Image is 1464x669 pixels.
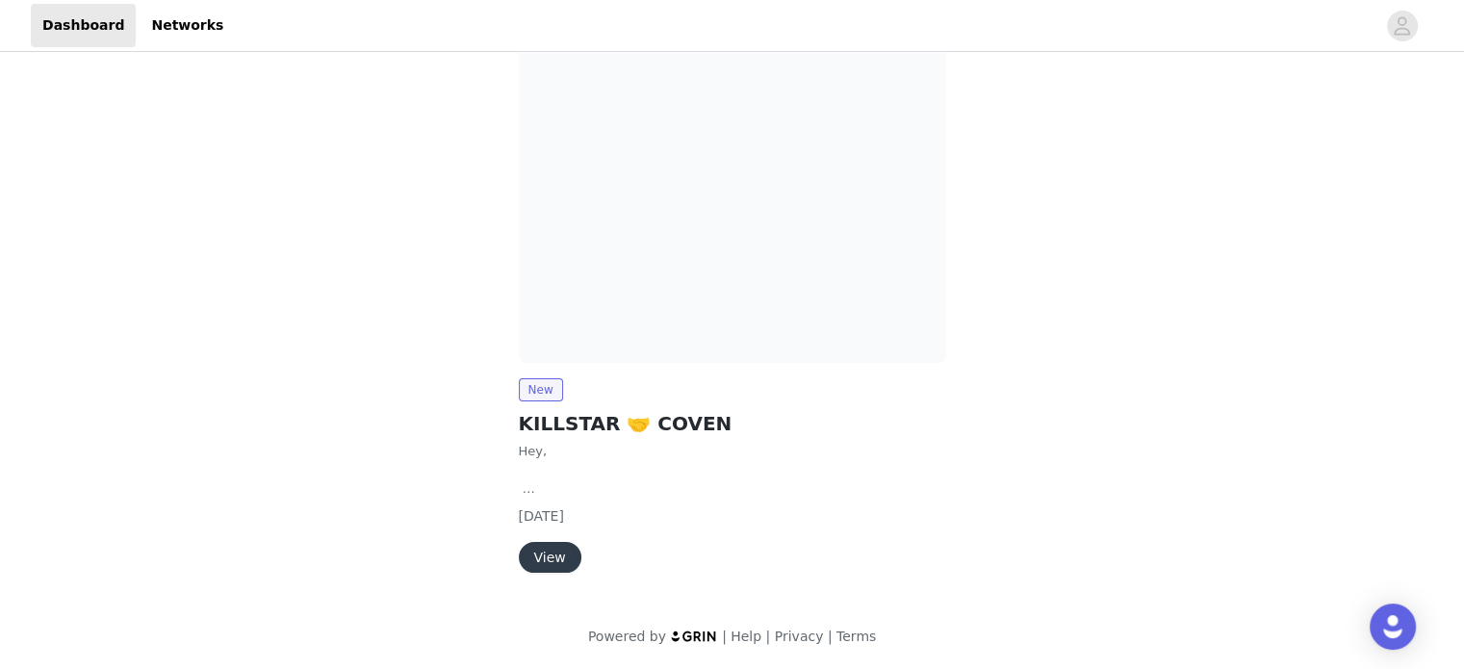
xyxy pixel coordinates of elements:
a: Help [731,629,761,644]
span: | [828,629,833,644]
div: avatar [1393,11,1411,41]
button: View [519,542,581,573]
span: Powered by [588,629,666,644]
a: Terms [836,629,876,644]
p: Hey, [519,442,946,461]
span: | [765,629,770,644]
span: New [519,378,563,401]
span: [DATE] [519,508,564,524]
a: Privacy [775,629,824,644]
a: View [519,551,581,565]
a: Networks [140,4,235,47]
h2: KILLSTAR 🤝 COVEN [519,409,946,438]
a: Dashboard [31,4,136,47]
img: KILLSTAR - UK [519,42,946,363]
span: | [722,629,727,644]
img: logo [670,630,718,642]
div: Open Intercom Messenger [1370,604,1416,650]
